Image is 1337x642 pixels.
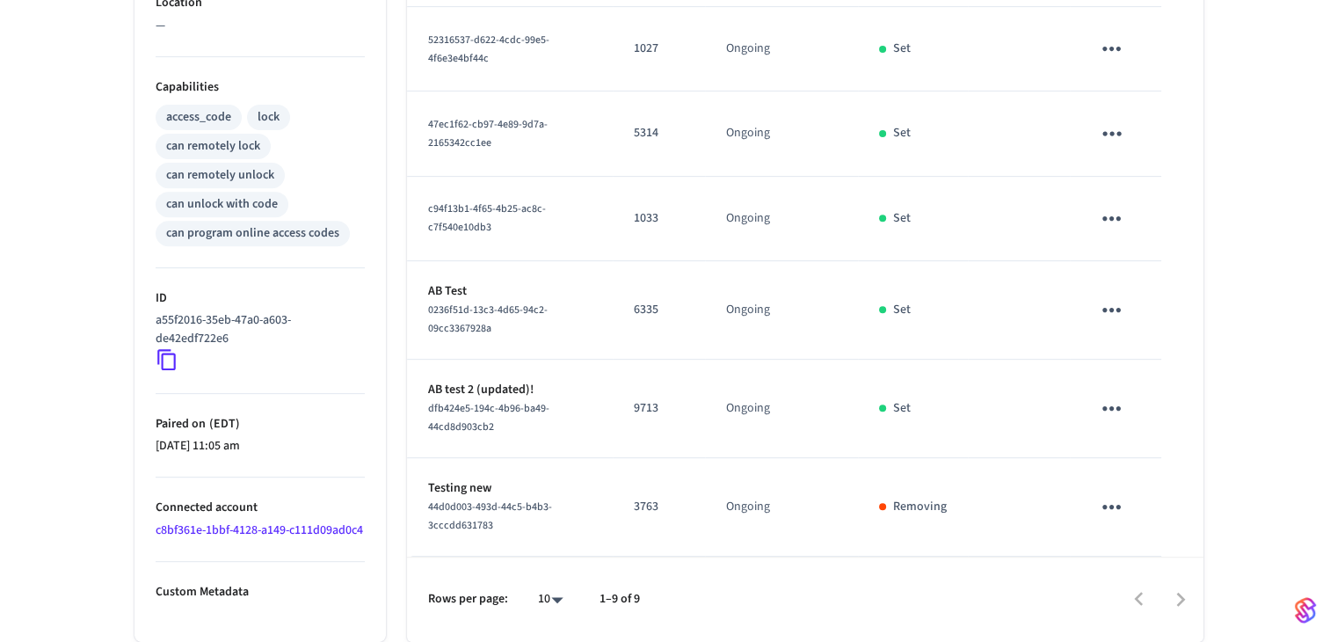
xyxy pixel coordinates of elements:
[428,381,592,399] p: AB test 2 (updated)!
[634,209,684,228] p: 1033
[428,401,549,434] span: dfb424e5-194c-4b96-ba49-44cd8d903cb2
[893,399,911,418] p: Set
[428,33,549,66] span: 52316537-d622-4cdc-99e5-4f6e3e4bf44c
[428,201,546,235] span: c94f13b1-4f65-4b25-ac8c-c7f540e10db3
[705,91,858,176] td: Ongoing
[705,7,858,91] td: Ongoing
[893,40,911,58] p: Set
[599,590,640,609] p: 1–9 of 9
[156,289,365,308] p: ID
[705,261,858,360] td: Ongoing
[893,498,947,516] p: Removing
[428,117,548,150] span: 47ec1f62-cb97-4e89-9d7a-2165342cc1ee
[705,177,858,261] td: Ongoing
[156,583,365,602] p: Custom Metadata
[258,108,280,127] div: lock
[156,17,365,35] p: —
[705,458,858,557] td: Ongoing
[156,437,365,456] p: [DATE] 11:05 am
[893,301,911,319] p: Set
[206,415,240,433] span: ( EDT )
[156,415,365,434] p: Paired on
[428,282,592,301] p: AB Test
[166,166,274,185] div: can remotely unlock
[166,224,339,243] div: can program online access codes
[428,479,592,498] p: Testing new
[166,195,278,214] div: can unlock with code
[156,522,363,539] a: c8bf361e-1bbf-4128-a149-c111d09ad0c4
[1295,596,1316,624] img: SeamLogoGradient.69752ec5.svg
[156,78,365,97] p: Capabilities
[428,590,508,609] p: Rows per page:
[166,108,231,127] div: access_code
[634,124,684,142] p: 5314
[156,311,358,348] p: a55f2016-35eb-47a0-a603-de42edf722e6
[634,301,684,319] p: 6335
[705,360,858,458] td: Ongoing
[893,209,911,228] p: Set
[156,499,365,517] p: Connected account
[634,498,684,516] p: 3763
[634,40,684,58] p: 1027
[893,124,911,142] p: Set
[634,399,684,418] p: 9713
[529,587,571,612] div: 10
[428,303,548,336] span: 0236f51d-13c3-4d65-94c2-09cc3367928a
[428,500,552,533] span: 44d0d003-493d-44c5-b4b3-3cccdd631783
[166,137,260,156] div: can remotely lock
